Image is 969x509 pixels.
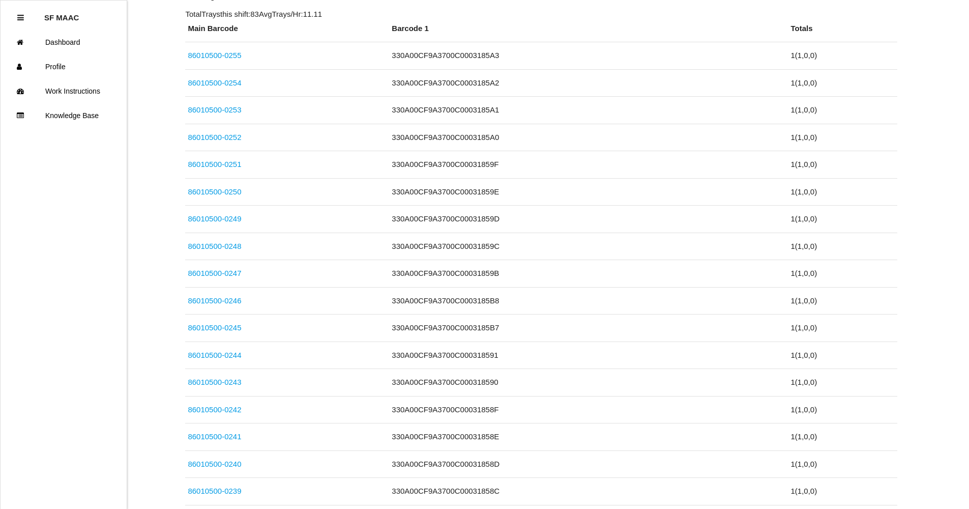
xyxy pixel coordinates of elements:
[788,233,897,260] td: 1 ( 1 , 0 , 0 )
[389,315,788,342] td: 330A00CF9A3700C0003185B7
[389,423,788,451] td: 330A00CF9A3700C00031858E
[1,79,127,103] a: Work Instructions
[188,242,241,250] a: 86010500-0248
[788,23,897,42] th: Totals
[389,260,788,288] td: 330A00CF9A3700C00031859B
[188,351,241,359] a: 86010500-0244
[188,214,241,223] a: 86010500-0249
[788,315,897,342] td: 1 ( 1 , 0 , 0 )
[185,9,897,20] p: Total Trays this shift: 83 Avg Trays /Hr: 11.11
[788,478,897,505] td: 1 ( 1 , 0 , 0 )
[788,369,897,397] td: 1 ( 1 , 0 , 0 )
[188,296,241,305] a: 86010500-0246
[188,78,241,87] a: 86010500-0254
[1,54,127,79] a: Profile
[389,450,788,478] td: 330A00CF9A3700C00031858D
[1,30,127,54] a: Dashboard
[188,160,241,168] a: 86010500-0251
[389,206,788,233] td: 330A00CF9A3700C00031859D
[788,287,897,315] td: 1 ( 1 , 0 , 0 )
[389,396,788,423] td: 330A00CF9A3700C00031858F
[389,287,788,315] td: 330A00CF9A3700C0003185B8
[188,432,241,441] a: 86010500-0241
[17,6,24,30] div: Close
[788,260,897,288] td: 1 ( 1 , 0 , 0 )
[188,133,241,142] a: 86010500-0252
[389,369,788,397] td: 330A00CF9A3700C000318590
[788,450,897,478] td: 1 ( 1 , 0 , 0 )
[44,6,79,22] p: SF MAAC
[185,23,389,42] th: Main Barcode
[188,460,241,468] a: 86010500-0240
[389,23,788,42] th: Barcode 1
[788,206,897,233] td: 1 ( 1 , 0 , 0 )
[188,323,241,332] a: 86010500-0245
[188,51,241,60] a: 86010500-0255
[788,42,897,70] td: 1 ( 1 , 0 , 0 )
[1,103,127,128] a: Knowledge Base
[389,478,788,505] td: 330A00CF9A3700C00031858C
[788,423,897,451] td: 1 ( 1 , 0 , 0 )
[389,69,788,97] td: 330A00CF9A3700C0003185A2
[788,124,897,151] td: 1 ( 1 , 0 , 0 )
[389,233,788,260] td: 330A00CF9A3700C00031859C
[188,105,241,114] a: 86010500-0253
[188,187,241,196] a: 86010500-0250
[389,42,788,70] td: 330A00CF9A3700C0003185A3
[389,97,788,124] td: 330A00CF9A3700C0003185A1
[389,124,788,151] td: 330A00CF9A3700C0003185A0
[788,178,897,206] td: 1 ( 1 , 0 , 0 )
[188,378,241,386] a: 86010500-0243
[788,97,897,124] td: 1 ( 1 , 0 , 0 )
[188,269,241,277] a: 86010500-0247
[788,69,897,97] td: 1 ( 1 , 0 , 0 )
[188,405,241,414] a: 86010500-0242
[788,396,897,423] td: 1 ( 1 , 0 , 0 )
[788,151,897,179] td: 1 ( 1 , 0 , 0 )
[788,342,897,369] td: 1 ( 1 , 0 , 0 )
[389,342,788,369] td: 330A00CF9A3700C000318591
[389,178,788,206] td: 330A00CF9A3700C00031859E
[389,151,788,179] td: 330A00CF9A3700C00031859F
[188,487,241,495] a: 86010500-0239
